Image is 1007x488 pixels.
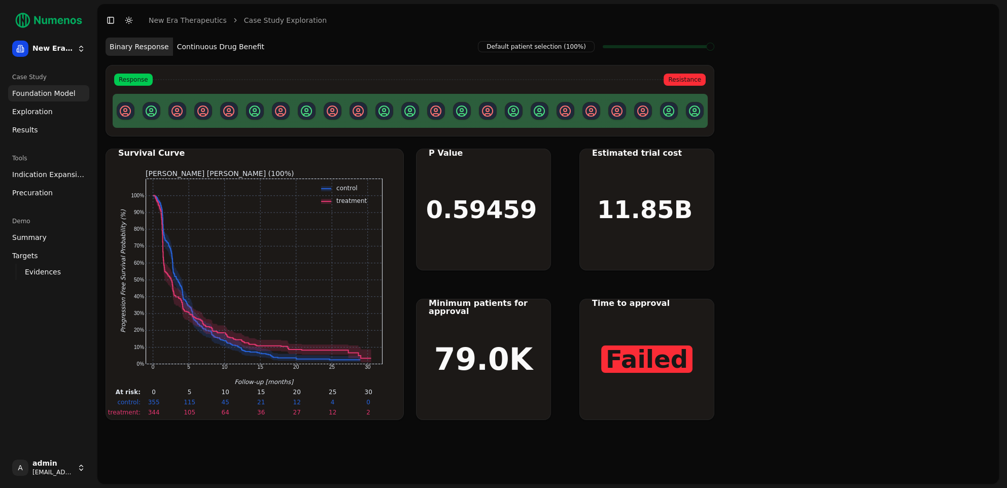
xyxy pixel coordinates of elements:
a: Results [8,122,89,138]
text: 0 [151,364,154,370]
text: control: [117,399,141,406]
span: Exploration [12,107,53,117]
button: Continuous Drug Benefit [173,38,268,56]
text: 12 [328,409,336,416]
div: Demo [8,213,89,229]
text: 64 [221,409,229,416]
span: Indication Expansion [12,169,85,180]
span: Response [114,74,153,86]
a: Targets [8,248,89,264]
span: admin [32,459,73,468]
a: Case Study Exploration [244,15,327,25]
text: 0 [152,389,156,396]
h1: 0.59459 [426,197,537,222]
span: Summary [12,232,47,242]
text: 36 [257,409,264,416]
button: Toggle Sidebar [103,13,118,27]
text: 50% [133,277,144,283]
a: New Era Therapeutics [149,15,227,25]
img: Numenos [8,8,89,32]
button: Toggle Dark Mode [122,13,136,27]
a: Exploration [8,103,89,120]
text: 5 [187,389,191,396]
text: 27 [293,409,300,416]
text: 21 [257,399,264,406]
text: At risk: [115,389,140,396]
div: Survival Curve [118,149,391,157]
text: 10 [222,364,228,370]
text: treatment [336,197,367,204]
text: Progression Free Survival Probability (%) [120,210,127,333]
text: 0% [136,361,144,367]
text: 2 [366,409,370,416]
a: Foundation Model [8,85,89,101]
text: 100% [131,193,144,198]
text: 90% [133,210,144,215]
text: 0 [366,399,370,406]
text: 10% [133,344,144,350]
a: Precuration [8,185,89,201]
a: Evidences [21,265,77,279]
div: Tools [8,150,89,166]
text: control [336,185,358,192]
text: 25 [329,364,335,370]
text: 25 [328,389,336,396]
text: 30 [365,364,371,370]
text: 40% [133,294,144,299]
span: Resistance [664,74,706,86]
button: Binary Response [106,38,173,56]
span: Foundation Model [12,88,76,98]
h1: 11.85B [597,197,692,222]
text: 30 [364,389,372,396]
span: Targets [12,251,38,261]
a: Indication Expansion [8,166,89,183]
text: 355 [148,399,159,406]
span: Failed [601,345,692,373]
text: 20 [293,364,299,370]
span: [EMAIL_ADDRESS] [32,468,73,476]
text: 12 [293,399,300,406]
text: 20% [133,327,144,333]
text: 45 [221,399,229,406]
text: treatment: [108,409,140,416]
span: Results [12,125,38,135]
text: 20 [293,389,300,396]
span: A [12,460,28,476]
text: 115 [184,399,195,406]
text: 10 [221,389,229,396]
text: 15 [257,364,263,370]
text: [PERSON_NAME] [PERSON_NAME] (100%) [146,169,294,178]
text: 4 [330,399,334,406]
div: Case Study [8,69,89,85]
button: New Era Therapeutics [8,37,89,61]
text: 344 [148,409,159,416]
text: 5 [187,364,190,370]
a: Summary [8,229,89,246]
span: Evidences [25,267,61,277]
button: Aadmin[EMAIL_ADDRESS] [8,456,89,480]
text: Follow-up [months] [234,378,294,386]
span: New Era Therapeutics [32,44,73,53]
nav: breadcrumb [149,15,327,25]
text: 15 [257,389,264,396]
h1: 79.0K [434,344,533,374]
text: 60% [133,260,144,266]
text: 70% [133,243,144,249]
span: Precuration [12,188,53,198]
text: 30% [133,310,144,316]
text: 105 [184,409,195,416]
span: Default patient selection (100%) [478,41,595,52]
text: 80% [133,226,144,232]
